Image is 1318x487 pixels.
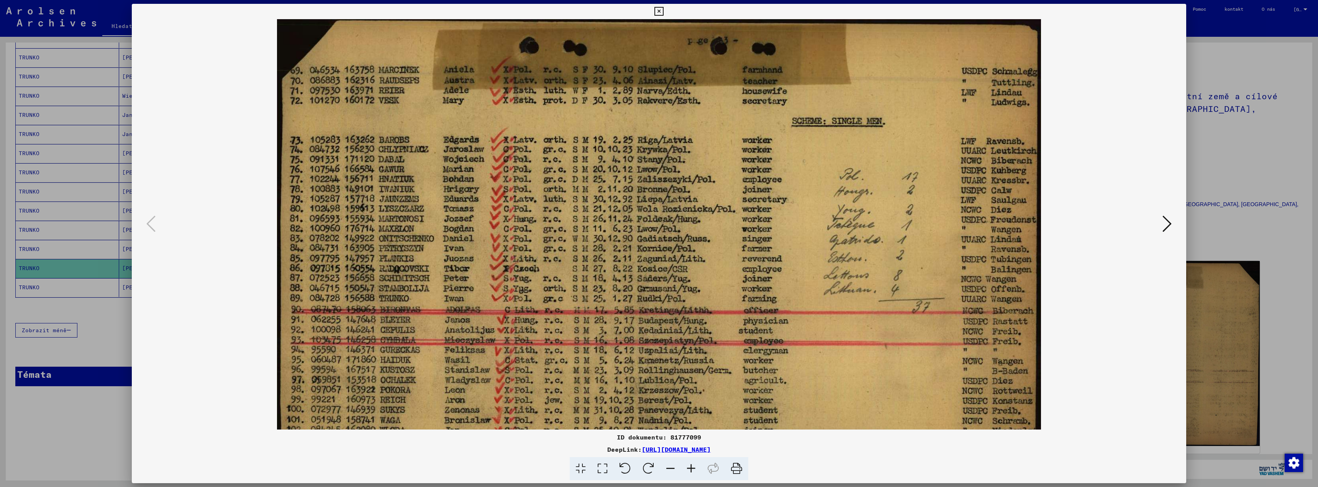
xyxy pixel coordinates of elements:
[1285,454,1303,472] img: Změna souhlasu
[617,433,701,441] font: ID dokumentu: 81777099
[642,446,711,453] a: [URL][DOMAIN_NAME]
[607,446,642,453] font: DeepLink:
